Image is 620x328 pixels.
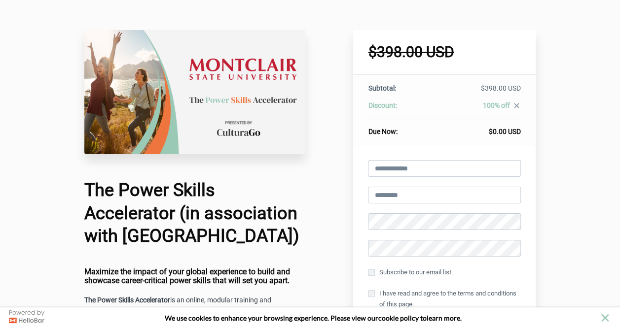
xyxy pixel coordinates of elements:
strong: The Power Skills Accelerator [84,296,170,304]
input: Subscribe to our email list. [368,269,375,276]
span: We use cookies to enhance your browsing experience. Please view our [165,314,378,322]
button: close [599,312,611,324]
a: close [510,101,521,112]
th: Discount: [368,100,432,119]
span: learn more. [427,314,462,322]
strong: to [420,314,427,322]
h4: Maximize the impact of your global experience to build and showcase career-critical power skills ... [84,267,305,285]
h1: The Power Skills Accelerator (in association with [GEOGRAPHIC_DATA]) [84,179,305,248]
span: Subtotal: [368,84,396,92]
input: I have read and agree to the terms and conditions of this page. [368,290,375,297]
span: $0.00 USD [489,128,521,135]
td: $398.00 USD [433,83,521,100]
label: Subscribe to our email list. [368,267,452,278]
i: close [512,101,521,110]
a: cookie policy [378,314,419,322]
span: 100% off [483,101,510,109]
h1: $398.00 USD [368,45,521,60]
th: Due Now: [368,119,432,137]
label: I have read and agree to the terms and conditions of this page. [368,288,521,310]
img: 22c75da-26a4-67b4-fa6d-d7146dedb322_Montclair.png [84,30,305,154]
